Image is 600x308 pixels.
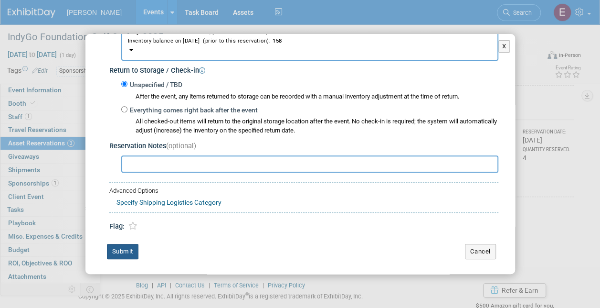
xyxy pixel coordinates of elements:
[109,187,498,196] div: Advanced Options
[465,244,496,259] button: Cancel
[128,36,492,45] div: Inventory balance on [DATE] (prior to this reservation):
[107,244,138,259] button: Submit
[271,38,282,44] span: 158
[121,90,498,101] div: After the event, any items returned to storage can be recorded with a manual inventory adjustment...
[127,106,258,115] label: Everything comes right back after the event
[136,117,498,135] div: All checked-out items will return to the original storage location after the event. No check-in i...
[498,40,510,53] button: X
[109,142,498,152] div: Reservation Notes
[166,142,196,150] span: (optional)
[109,222,125,231] span: Flag:
[128,27,492,45] span: Dayton Office
[116,198,221,206] a: Specify Shipping Logistics Category
[127,80,182,90] label: Unspecified / TBD
[121,20,498,61] button: Dayton OfficeBeavercreek, [GEOGRAPHIC_DATA]Inventory balance on [DATE] (prior to this reservation...
[109,63,498,76] div: Return to Storage / Check-in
